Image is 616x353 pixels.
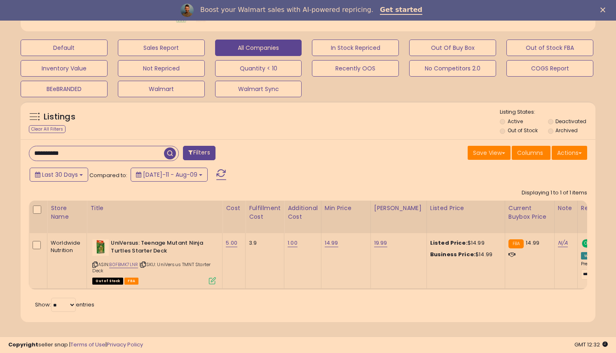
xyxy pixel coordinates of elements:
[583,240,593,247] span: ON
[92,239,216,283] div: ASIN:
[506,60,593,77] button: COGS Report
[249,239,278,247] div: 3.9
[517,149,543,157] span: Columns
[200,6,373,14] div: Boost your Walmart sales with AI-powered repricing.
[526,239,539,247] span: 14.99
[226,204,242,213] div: Cost
[90,204,219,213] div: Title
[312,40,399,56] button: In Stock Repriced
[92,278,123,285] span: All listings that are currently out of stock and unavailable for purchase on Amazon
[581,204,613,213] div: Repricing
[522,189,587,197] div: Displaying 1 to 1 of 1 items
[51,239,80,254] div: Worldwide Nutrition
[430,239,499,247] div: $14.99
[44,111,75,123] h5: Listings
[288,204,318,221] div: Additional Cost
[409,40,496,56] button: Out Of Buy Box
[409,60,496,77] button: No Competitors 2.0
[249,204,281,221] div: Fulfillment Cost
[555,127,578,134] label: Archived
[374,204,423,213] div: [PERSON_NAME]
[107,341,143,348] a: Privacy Policy
[430,251,499,258] div: $14.99
[21,40,108,56] button: Default
[92,261,211,274] span: | SKU: UniVersus TMNT Starter Deck
[374,239,387,247] a: 19.99
[42,171,78,179] span: Last 30 Days
[558,204,574,213] div: Note
[111,239,211,257] b: UniVersus: Teenage Mutant Ninja Turtles Starter Deck
[500,108,595,116] p: Listing States:
[430,239,468,247] b: Listed Price:
[288,239,297,247] a: 1.00
[21,81,108,97] button: BEeBRANDED
[89,171,127,179] span: Compared to:
[552,146,587,160] button: Actions
[8,341,143,349] div: seller snap | |
[468,146,511,160] button: Save View
[124,278,138,285] span: FBA
[325,239,338,247] a: 14.99
[118,81,205,97] button: Walmart
[430,250,475,258] b: Business Price:
[35,301,94,309] span: Show: entries
[215,60,302,77] button: Quantity < 10
[574,341,608,348] span: 2025-09-10 12:32 GMT
[600,7,609,12] div: Close
[581,252,610,259] div: Win BuyBox
[29,125,66,133] div: Clear All Filters
[380,6,422,15] a: Get started
[325,204,367,213] div: Min Price
[118,40,205,56] button: Sales Report
[558,239,568,247] a: N/A
[512,146,550,160] button: Columns
[508,239,524,248] small: FBA
[312,60,399,77] button: Recently OOS
[21,60,108,77] button: Inventory Value
[143,171,197,179] span: [DATE]-11 - Aug-09
[555,118,586,125] label: Deactivated
[51,204,83,221] div: Store Name
[506,40,593,56] button: Out of Stock FBA
[215,40,302,56] button: All Companies
[215,81,302,97] button: Walmart Sync
[226,239,237,247] a: 5.00
[131,168,208,182] button: [DATE]-11 - Aug-09
[508,127,538,134] label: Out of Stock
[109,261,138,268] a: B0FBMK7LNR
[70,341,105,348] a: Terms of Use
[508,118,523,125] label: Active
[180,4,194,17] img: Profile image for Adrian
[92,239,109,256] img: 41cBQ3INQbL._SL40_.jpg
[30,168,88,182] button: Last 30 Days
[430,204,501,213] div: Listed Price
[8,341,38,348] strong: Copyright
[118,60,205,77] button: Not Repriced
[508,204,551,221] div: Current Buybox Price
[581,261,610,280] div: Preset:
[183,146,215,160] button: Filters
